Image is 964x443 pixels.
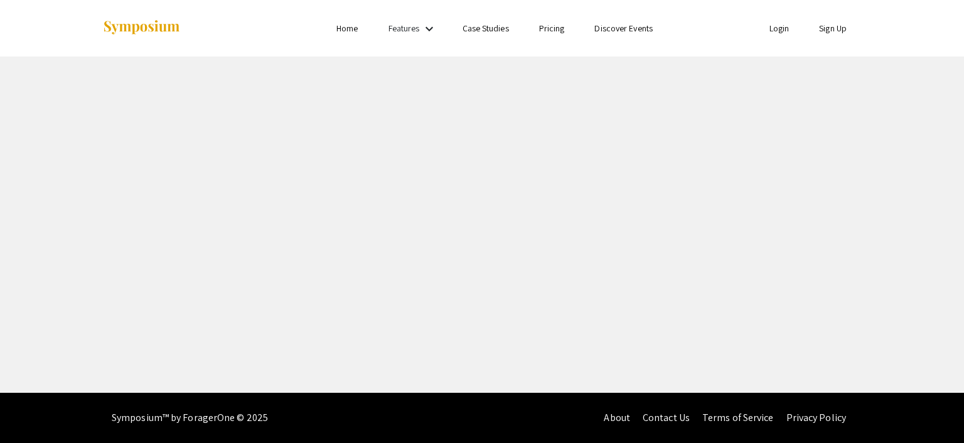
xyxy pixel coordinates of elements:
a: Case Studies [463,23,509,34]
a: Privacy Policy [786,411,846,424]
a: Pricing [539,23,565,34]
a: Home [336,23,358,34]
a: Login [769,23,790,34]
mat-icon: Expand Features list [422,21,437,36]
a: Features [388,23,420,34]
a: About [604,411,630,424]
a: Terms of Service [702,411,774,424]
div: Symposium™ by ForagerOne © 2025 [112,393,268,443]
a: Discover Events [594,23,653,34]
img: Symposium by ForagerOne [102,19,181,36]
a: Contact Us [643,411,690,424]
a: Sign Up [819,23,847,34]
